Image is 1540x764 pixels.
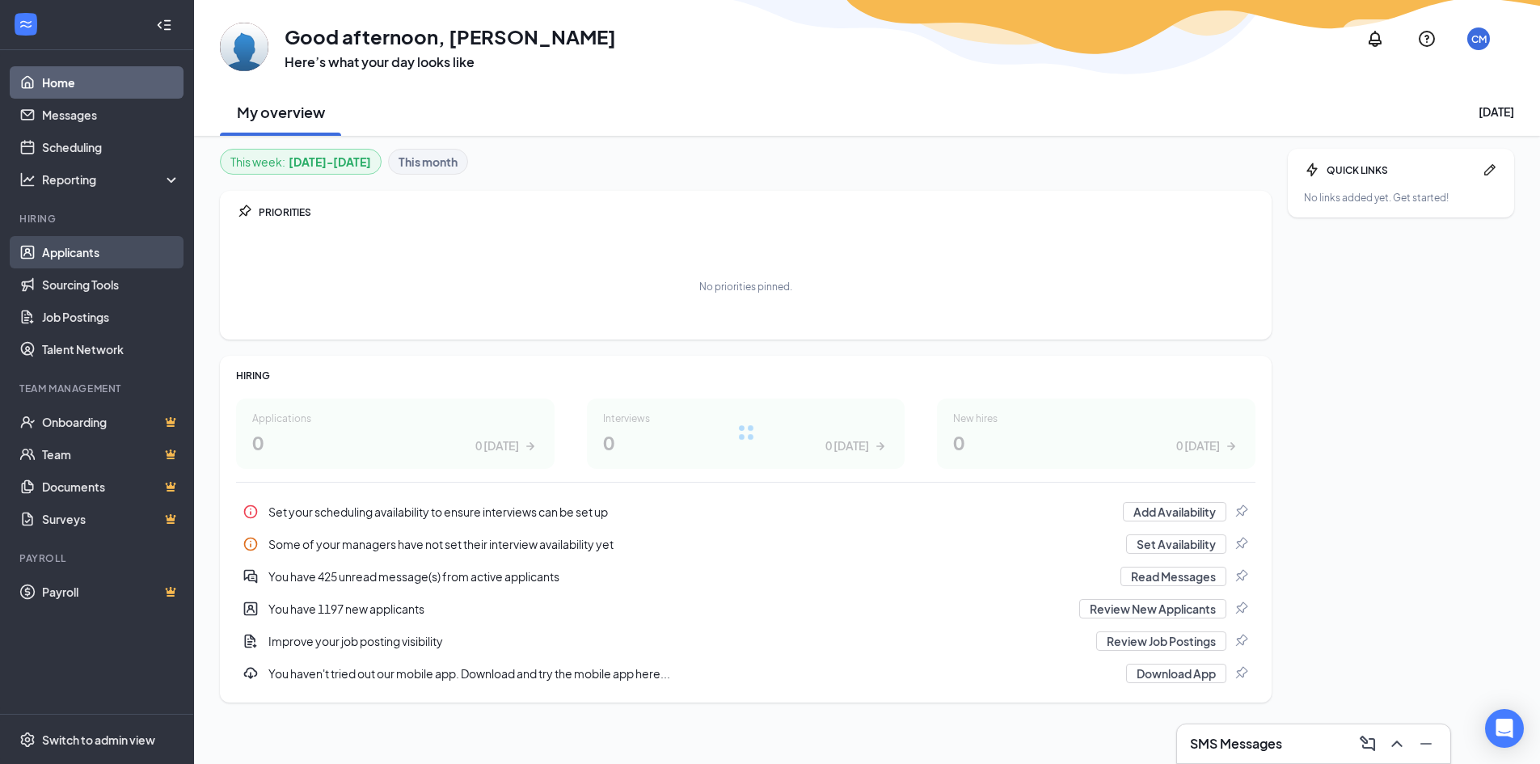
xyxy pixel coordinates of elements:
[285,53,616,71] h3: Here’s what your day looks like
[268,633,1086,649] div: Improve your job posting visibility
[1120,567,1226,586] button: Read Messages
[243,504,259,520] svg: Info
[1411,731,1437,757] button: Minimize
[18,16,34,32] svg: WorkstreamLogo
[42,66,180,99] a: Home
[42,576,180,608] a: PayrollCrown
[1365,29,1385,49] svg: Notifications
[243,665,259,682] svg: Download
[1482,162,1498,178] svg: Pen
[236,593,1255,625] div: You have 1197 new applicants
[1079,599,1226,618] button: Review New Applicants
[268,536,1116,552] div: Some of your managers have not set their interview availability yet
[236,528,1255,560] a: InfoSome of your managers have not set their interview availability yetSet AvailabilityPin
[42,99,180,131] a: Messages
[236,204,252,220] svg: Pin
[1417,29,1437,49] svg: QuestionInfo
[19,212,177,226] div: Hiring
[268,665,1116,682] div: You haven't tried out our mobile app. Download and try the mobile app here...
[236,657,1255,690] a: DownloadYou haven't tried out our mobile app. Download and try the mobile app here...Download AppPin
[268,504,1113,520] div: Set your scheduling availability to ensure interviews can be set up
[237,102,325,122] h2: My overview
[268,601,1070,617] div: You have 1197 new applicants
[42,333,180,365] a: Talent Network
[236,369,1255,382] div: HIRING
[268,568,1111,585] div: You have 425 unread message(s) from active applicants
[399,153,458,171] b: This month
[42,471,180,503] a: DocumentsCrown
[243,568,259,585] svg: DoubleChatActive
[1233,504,1249,520] svg: Pin
[289,153,371,171] b: [DATE] - [DATE]
[1327,163,1475,177] div: QUICK LINKS
[1190,735,1282,753] h3: SMS Messages
[1382,731,1408,757] button: ChevronUp
[1387,734,1407,753] svg: ChevronUp
[243,601,259,617] svg: UserEntity
[236,496,1255,528] a: InfoSet your scheduling availability to ensure interviews can be set upAdd AvailabilityPin
[236,528,1255,560] div: Some of your managers have not set their interview availability yet
[236,560,1255,593] a: DoubleChatActiveYou have 425 unread message(s) from active applicantsRead MessagesPin
[1233,536,1249,552] svg: Pin
[1358,734,1378,753] svg: ComposeMessage
[42,732,155,748] div: Switch to admin view
[236,625,1255,657] a: DocumentAddImprove your job posting visibilityReview Job PostingsPin
[1304,162,1320,178] svg: Bolt
[1233,601,1249,617] svg: Pin
[1126,664,1226,683] button: Download App
[19,732,36,748] svg: Settings
[42,438,180,471] a: TeamCrown
[1123,502,1226,521] button: Add Availability
[230,153,371,171] div: This week :
[1126,534,1226,554] button: Set Availability
[1233,568,1249,585] svg: Pin
[156,17,172,33] svg: Collapse
[236,593,1255,625] a: UserEntityYou have 1197 new applicantsReview New ApplicantsPin
[1304,191,1498,205] div: No links added yet. Get started!
[1471,32,1487,46] div: CM
[699,280,792,293] div: No priorities pinned.
[236,657,1255,690] div: You haven't tried out our mobile app. Download and try the mobile app here...
[42,406,180,438] a: OnboardingCrown
[42,503,180,535] a: SurveysCrown
[1233,665,1249,682] svg: Pin
[285,23,616,50] h1: Good afternoon, [PERSON_NAME]
[19,382,177,395] div: Team Management
[42,131,180,163] a: Scheduling
[1096,631,1226,651] button: Review Job Postings
[259,205,1255,219] div: PRIORITIES
[19,551,177,565] div: Payroll
[236,496,1255,528] div: Set your scheduling availability to ensure interviews can be set up
[42,171,181,188] div: Reporting
[236,625,1255,657] div: Improve your job posting visibility
[1485,709,1524,748] div: Open Intercom Messenger
[19,171,36,188] svg: Analysis
[220,23,268,71] img: Colleen McDonough
[1479,103,1514,120] div: [DATE]
[1353,731,1379,757] button: ComposeMessage
[42,301,180,333] a: Job Postings
[243,633,259,649] svg: DocumentAdd
[42,236,180,268] a: Applicants
[243,536,259,552] svg: Info
[1233,633,1249,649] svg: Pin
[1416,734,1436,753] svg: Minimize
[236,560,1255,593] div: You have 425 unread message(s) from active applicants
[42,268,180,301] a: Sourcing Tools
